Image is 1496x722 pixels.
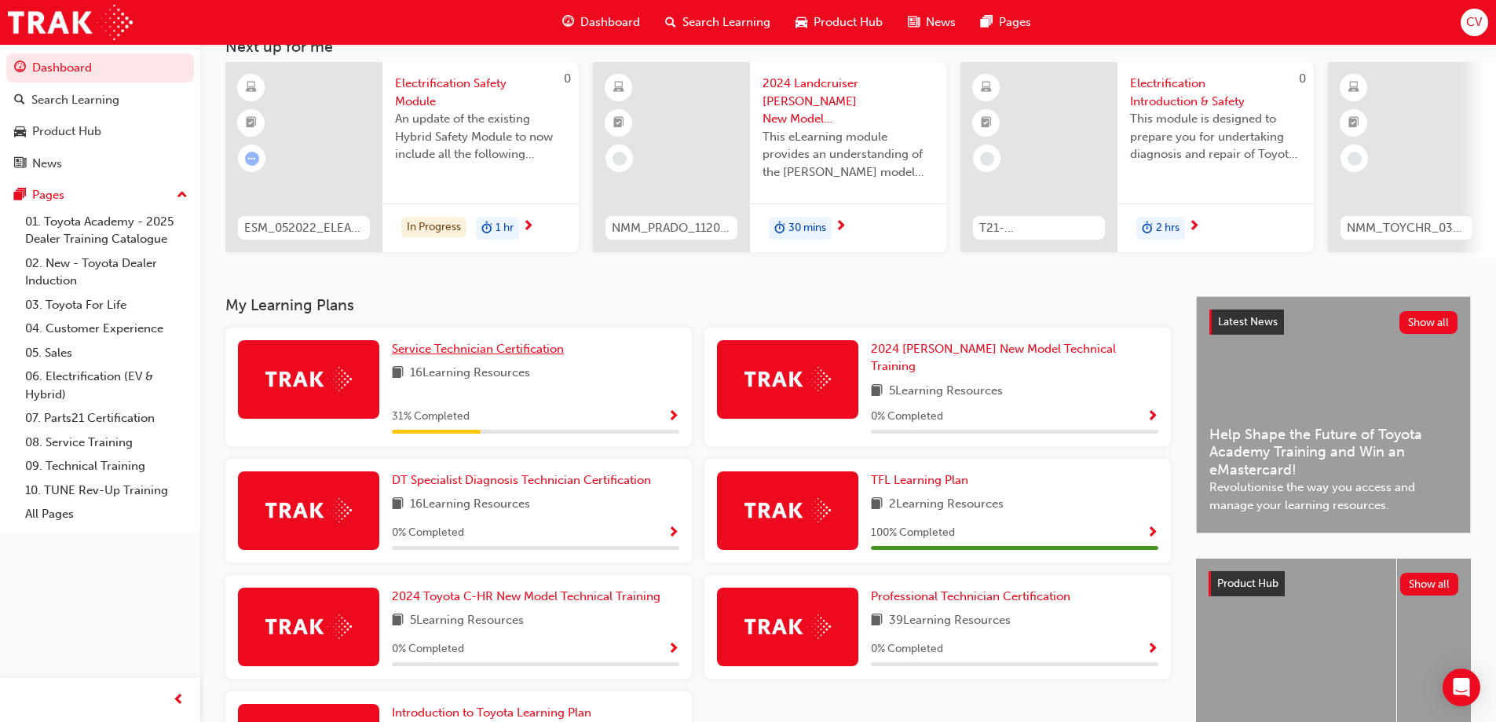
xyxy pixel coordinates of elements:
span: 0 % Completed [392,640,464,658]
button: Show Progress [668,640,679,659]
span: 16 Learning Resources [410,495,530,515]
span: booktick-icon [981,113,992,134]
a: news-iconNews [895,6,968,38]
div: Open Intercom Messenger [1443,669,1480,706]
div: Product Hub [32,123,101,141]
span: up-icon [177,185,188,206]
span: Professional Technician Certification [871,589,1070,603]
span: news-icon [908,13,920,32]
span: CV [1466,13,1482,31]
span: 5 Learning Resources [889,382,1003,401]
a: DT Specialist Diagnosis Technician Certification [392,471,657,489]
a: All Pages [19,502,194,526]
span: booktick-icon [246,113,257,134]
a: Introduction to Toyota Learning Plan [392,704,598,722]
span: next-icon [522,220,534,234]
span: Dashboard [580,13,640,31]
a: Professional Technician Certification [871,588,1077,606]
span: Product Hub [1217,577,1278,590]
span: TFL Learning Plan [871,473,968,487]
span: This eLearning module provides an understanding of the [PERSON_NAME] model line-up and its Katash... [763,128,934,181]
span: 0 % Completed [871,640,943,658]
span: booktick-icon [1348,113,1359,134]
a: 10. TUNE Rev-Up Training [19,478,194,503]
button: Show all [1400,573,1459,596]
span: book-icon [392,611,404,631]
a: 04. Customer Experience [19,317,194,341]
button: CV [1461,9,1488,36]
a: 07. Parts21 Certification [19,406,194,431]
span: This module is designed to prepare you for undertaking diagnosis and repair of Toyota & Lexus Ele... [1130,110,1301,163]
span: Show Progress [1147,526,1158,541]
a: Product Hub [6,117,194,146]
span: learningResourceType_ELEARNING-icon [613,78,624,98]
span: next-icon [1188,220,1200,234]
span: duration-icon [774,218,785,239]
button: DashboardSearch LearningProduct HubNews [6,50,194,181]
a: Search Learning [6,86,194,115]
span: 0 [1299,71,1306,86]
span: 2024 [PERSON_NAME] New Model Technical Training [871,342,1116,374]
span: An update of the existing Hybrid Safety Module to now include all the following electrification v... [395,110,566,163]
span: book-icon [392,364,404,383]
span: prev-icon [173,691,185,710]
span: Show Progress [668,643,679,657]
span: 16 Learning Resources [410,364,530,383]
div: Pages [32,186,64,204]
span: guage-icon [14,61,26,75]
span: 31 % Completed [392,408,470,426]
span: learningRecordVerb_NONE-icon [1348,152,1362,166]
span: 2 hrs [1156,219,1180,237]
span: 30 mins [788,219,826,237]
span: Latest News [1218,315,1278,328]
span: guage-icon [562,13,574,32]
a: 08. Service Training [19,431,194,455]
a: 01. Toyota Academy - 2025 Dealer Training Catalogue [19,210,194,251]
span: ESM_052022_ELEARN [244,219,364,237]
button: Pages [6,181,194,210]
span: NMM_TOYCHR_032024_MODULE_1 [1347,219,1466,237]
span: book-icon [871,495,883,515]
span: car-icon [14,125,26,139]
span: search-icon [14,93,25,108]
span: Electrification Introduction & Safety [1130,75,1301,110]
h3: My Learning Plans [225,296,1171,314]
a: TFL Learning Plan [871,471,975,489]
a: 06. Electrification (EV & Hybrid) [19,365,194,406]
span: next-icon [835,220,847,234]
a: 02. New - Toyota Dealer Induction [19,251,194,293]
h3: Next up for me [200,38,1496,56]
span: NMM_PRADO_112024_MODULE_1 [612,219,731,237]
a: News [6,149,194,178]
span: duration-icon [1142,218,1153,239]
a: 2024 Toyota C-HR New Model Technical Training [392,588,667,606]
img: Trak [265,367,352,391]
div: In Progress [401,217,466,238]
button: Show Progress [668,523,679,543]
a: 05. Sales [19,341,194,365]
span: Search Learning [682,13,770,31]
span: book-icon [392,495,404,515]
button: Show all [1399,311,1458,334]
span: Product Hub [814,13,883,31]
span: DT Specialist Diagnosis Technician Certification [392,473,651,487]
a: guage-iconDashboard [550,6,653,38]
span: T21-FOD_HVIS_PREREQ [979,219,1099,237]
span: Show Progress [668,410,679,424]
span: News [926,13,956,31]
button: Show Progress [1147,640,1158,659]
a: 0ESM_052022_ELEARNElectrification Safety ModuleAn update of the existing Hybrid Safety Module to ... [225,62,579,252]
span: 2 Learning Resources [889,495,1004,515]
span: 39 Learning Resources [889,611,1011,631]
img: Trak [265,498,352,522]
span: Pages [999,13,1031,31]
img: Trak [744,498,831,522]
a: Product HubShow all [1209,571,1458,596]
span: booktick-icon [613,113,624,134]
span: Service Technician Certification [392,342,564,356]
a: pages-iconPages [968,6,1044,38]
img: Trak [744,614,831,639]
span: learningResourceType_ELEARNING-icon [246,78,257,98]
img: Trak [8,5,133,40]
